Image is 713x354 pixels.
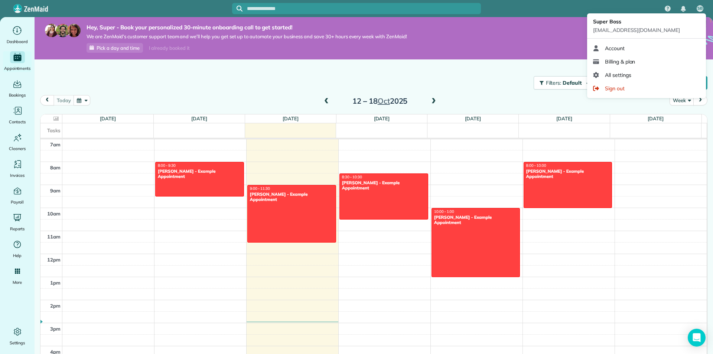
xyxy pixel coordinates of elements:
span: More [13,279,22,286]
a: [DATE] [283,116,299,121]
span: 9:00 - 11:30 [250,186,270,191]
a: Settings [3,326,32,347]
span: We are ZenMaid’s customer support team and we’ll help you get set up to automate your business an... [87,33,407,40]
button: Filters: Default [534,76,593,90]
a: Account [590,42,703,55]
a: [DATE] [374,116,390,121]
span: Filters: [546,79,561,86]
span: 2pm [50,303,61,309]
span: Tasks [47,127,61,133]
a: Contacts [3,105,32,126]
span: Payroll [11,198,24,206]
button: Today [53,95,74,105]
img: jorge-587dff0eeaa6aab1f244e6dc62b8924c3b6ad411094392a53c71c6c4a576187d.jpg [56,24,69,37]
button: prev [40,95,54,105]
h2: 12 – 18 2025 [333,97,426,105]
span: Oct [378,96,390,105]
span: Dashboard [7,38,28,45]
span: Account [605,45,625,52]
span: SB [697,6,703,12]
div: Open Intercom Messenger [688,329,706,347]
svg: Focus search [237,6,242,12]
span: Reports [10,225,25,233]
a: Help [3,238,32,259]
div: [PERSON_NAME] - Example Appointment [526,169,610,179]
span: 8:30 - 10:30 [342,175,362,179]
span: Cleaners [9,145,26,152]
div: [PERSON_NAME] - Example Appointment [434,215,518,225]
span: Contacts [9,118,26,126]
a: Bookings [3,78,32,99]
span: Default [563,79,582,86]
a: Pick a day and time [87,43,143,53]
img: maria-72a9807cf96188c08ef61303f053569d2e2a8a1cde33d635c8a3ac13582a053d.jpg [45,24,58,37]
strong: Hey, Super - Book your personalized 30-minute onboarding call to get started! [87,24,407,31]
span: 9am [50,188,61,194]
span: 8:00 - 9:30 [158,163,176,168]
a: Appointments [3,51,32,72]
span: Pick a day and time [97,45,140,51]
a: All settings [590,68,703,82]
span: Bookings [9,91,26,99]
div: Notifications [675,1,691,17]
div: [PERSON_NAME] - Example Appointment [157,169,242,179]
button: Week [670,95,694,105]
a: Filters: Default [530,76,593,90]
a: Cleaners [3,131,32,152]
button: next [693,95,707,105]
span: 12pm [47,257,61,263]
a: [DATE] [100,116,116,121]
span: [EMAIL_ADDRESS][DOMAIN_NAME] [593,27,680,33]
span: Help [13,252,22,259]
img: michelle-19f622bdf1676172e81f8f8fba1fb50e276960ebfe0243fe18214015130c80e4.jpg [67,24,81,37]
a: Reports [3,212,32,233]
div: [PERSON_NAME] - Example Appointment [250,192,334,202]
span: All settings [605,71,631,79]
a: Payroll [3,185,32,206]
a: Invoices [3,158,32,179]
a: Dashboard [3,25,32,45]
span: 8:00 - 10:00 [526,163,546,168]
span: Super Boss [593,18,621,25]
a: [DATE] [648,116,664,121]
span: 8am [50,165,61,170]
span: 10:00 - 1:00 [434,209,454,214]
a: Billing & plan [590,55,703,68]
button: Focus search [232,6,242,12]
a: [DATE] [465,116,481,121]
span: Sign out [605,85,625,92]
a: [DATE] [191,116,207,121]
span: Billing & plan [605,58,635,65]
span: 1pm [50,280,61,286]
a: [DATE] [556,116,572,121]
span: Settings [10,339,25,347]
span: 11am [47,234,61,240]
span: 3pm [50,326,61,332]
div: I already booked it [144,43,194,53]
span: Appointments [4,65,31,72]
span: Invoices [10,172,25,179]
span: 7am [50,142,61,147]
span: 10am [47,211,61,217]
div: [PERSON_NAME] - Example Appointment [342,180,426,191]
